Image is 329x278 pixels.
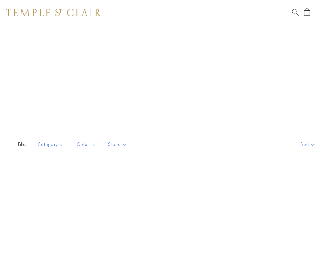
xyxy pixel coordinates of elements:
[103,137,132,152] button: Stone
[105,141,132,148] span: Stone
[74,141,100,148] span: Color
[6,9,101,16] img: Temple St. Clair
[33,137,69,152] button: Category
[34,141,69,148] span: Category
[72,137,100,152] button: Color
[304,8,310,16] a: Open Shopping Bag
[286,135,329,154] button: Show sort by
[292,8,299,16] a: Search
[315,9,323,16] button: Open navigation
